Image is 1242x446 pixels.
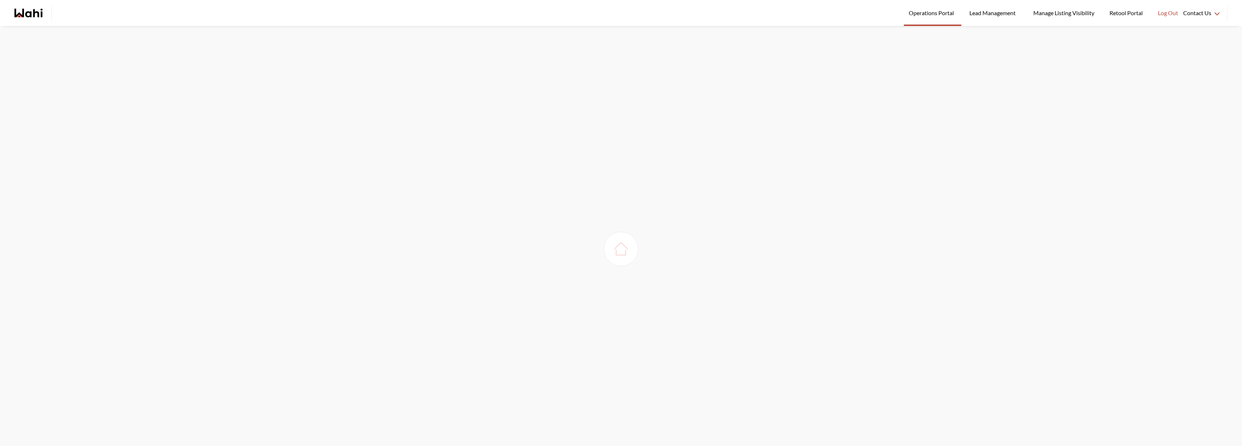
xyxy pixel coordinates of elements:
[1158,8,1178,18] span: Log Out
[14,9,43,17] a: Wahi homepage
[969,8,1018,18] span: Lead Management
[909,8,956,18] span: Operations Portal
[1109,8,1145,18] span: Retool Portal
[1031,8,1096,18] span: Manage Listing Visibility
[611,239,631,259] img: loading house image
